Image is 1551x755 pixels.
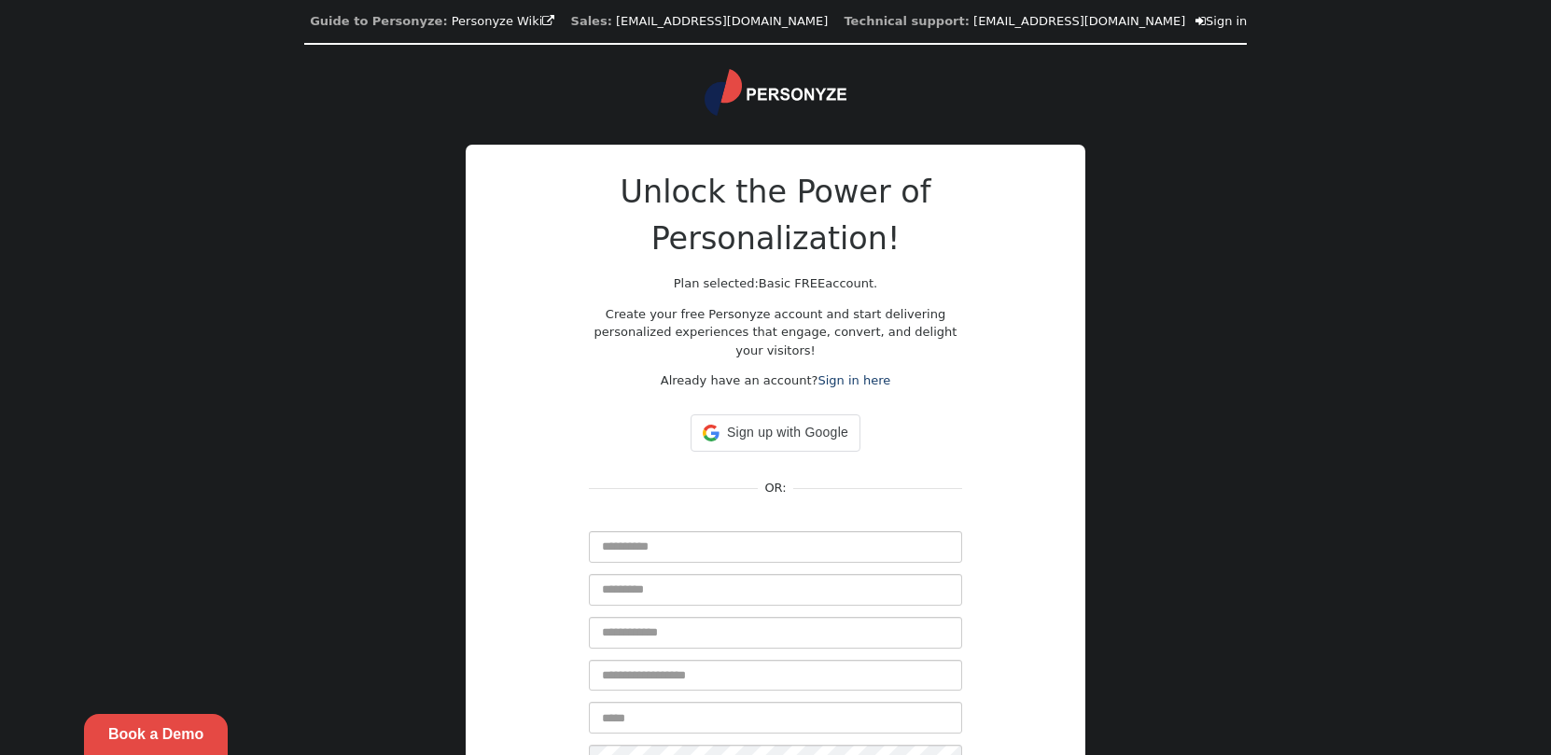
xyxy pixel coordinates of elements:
b: Technical support: [844,14,969,28]
a: Sign in [1195,14,1247,28]
a: Sign in here [817,373,890,387]
span:  [542,15,554,27]
div: OR: [758,479,794,497]
p: Already have an account? [589,371,962,390]
b: Guide to Personyze: [310,14,447,28]
a: [EMAIL_ADDRESS][DOMAIN_NAME] [616,14,828,28]
span:  [1195,15,1206,27]
img: logo.svg [705,69,846,116]
span: Basic FREE [759,276,826,290]
div: Sign up with Google [691,414,860,452]
h2: Unlock the Power of Personalization! [589,169,962,262]
p: Create your free Personyze account and start delivering personalized experiences that engage, con... [589,305,962,360]
a: Personyze Wiki [452,14,555,28]
a: [EMAIL_ADDRESS][DOMAIN_NAME] [973,14,1185,28]
b: Sales: [571,14,612,28]
a: Book a Demo [84,714,228,755]
p: Plan selected: account. [589,274,962,293]
span: Sign up with Google [727,423,848,442]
